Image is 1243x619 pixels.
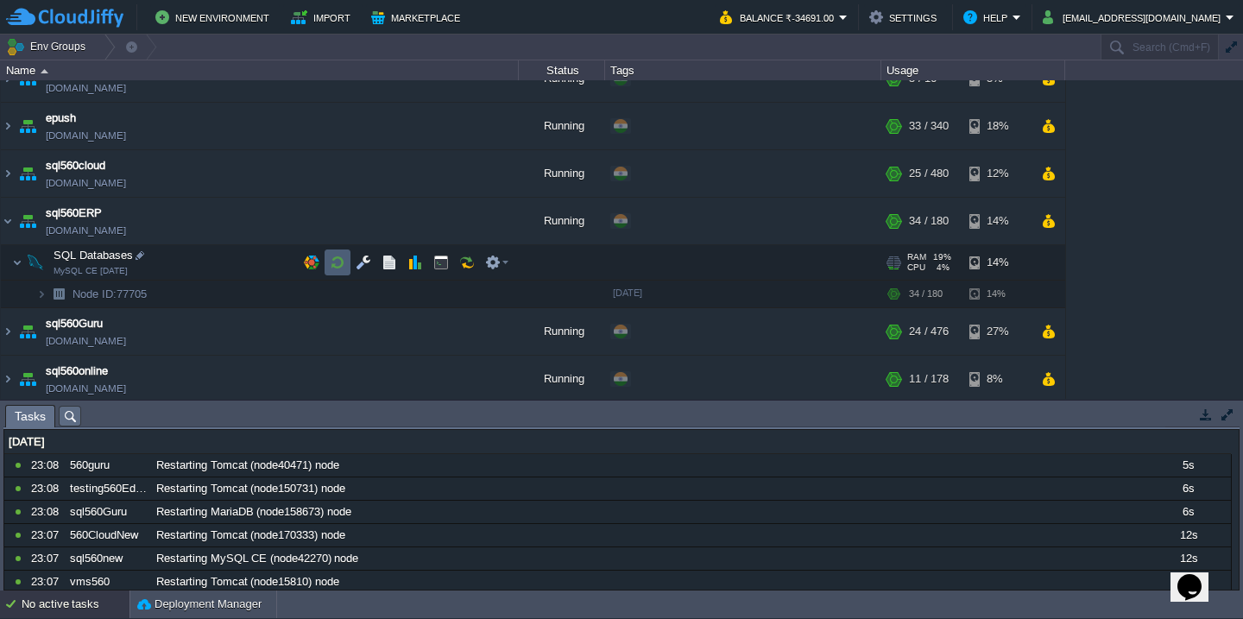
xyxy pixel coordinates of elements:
span: MySQL CE [DATE] [54,266,128,276]
div: Running [519,198,605,244]
div: 6s [1145,477,1230,500]
div: No active tasks [22,591,129,618]
div: 34 / 180 [909,281,943,307]
div: 12s [1145,547,1230,570]
a: sql560ERP [46,205,102,222]
div: sql560Guru [66,501,150,523]
img: AMDAwAAAACH5BAEAAAAALAAAAAABAAEAAAICRAEAOw== [1,150,15,197]
div: Running [519,150,605,197]
span: [DOMAIN_NAME] [46,332,126,350]
div: 23:08 [31,501,64,523]
div: Status [520,60,604,80]
img: AMDAwAAAACH5BAEAAAAALAAAAAABAAEAAAICRAEAOw== [36,281,47,307]
button: New Environment [155,7,274,28]
span: Restarting MySQL CE (node42270) node [156,551,358,566]
span: [DOMAIN_NAME] [46,380,126,397]
div: 23:08 [31,454,64,477]
span: Restarting Tomcat (node40471) node [156,458,339,473]
img: AMDAwAAAACH5BAEAAAAALAAAAAABAAEAAAICRAEAOw== [1,308,15,355]
a: [DOMAIN_NAME] [46,79,126,97]
span: [DOMAIN_NAME] [46,222,126,239]
img: AMDAwAAAACH5BAEAAAAALAAAAAABAAEAAAICRAEAOw== [41,69,48,73]
div: 14% [969,198,1025,244]
div: 24 / 476 [909,308,949,355]
span: RAM [907,252,926,262]
span: Restarting MariaDB (node158673) node [156,504,351,520]
button: Balance ₹-34691.00 [720,7,839,28]
div: 18% [969,103,1025,149]
div: Name [2,60,518,80]
a: sql560Guru [46,315,103,332]
button: Env Groups [6,35,91,59]
button: Deployment Manager [137,596,262,613]
span: 77705 [71,287,149,301]
span: 19% [933,252,951,262]
div: 14% [969,245,1025,280]
img: AMDAwAAAACH5BAEAAAAALAAAAAABAAEAAAICRAEAOw== [23,245,47,280]
img: AMDAwAAAACH5BAEAAAAALAAAAAABAAEAAAICRAEAOw== [16,356,40,402]
iframe: chat widget [1170,550,1226,602]
div: 25 / 480 [909,150,949,197]
span: Restarting Tomcat (node15810) node [156,574,339,590]
div: 23:07 [31,524,64,546]
img: AMDAwAAAACH5BAEAAAAALAAAAAABAAEAAAICRAEAOw== [1,103,15,149]
button: Marketplace [371,7,465,28]
a: Node ID:77705 [71,287,149,301]
div: Tags [606,60,880,80]
div: 9s [1145,571,1230,593]
a: sql560online [46,363,108,380]
img: AMDAwAAAACH5BAEAAAAALAAAAAABAAEAAAICRAEAOw== [12,245,22,280]
div: Running [519,308,605,355]
div: 12s [1145,524,1230,546]
div: vms560 [66,571,150,593]
span: [DATE] [613,287,642,298]
button: Help [963,7,1013,28]
div: sql560new [66,547,150,570]
span: Node ID: [73,287,117,300]
span: CPU [907,262,925,273]
div: 560CloudNew [66,524,150,546]
img: AMDAwAAAACH5BAEAAAAALAAAAAABAAEAAAICRAEAOw== [16,103,40,149]
img: AMDAwAAAACH5BAEAAAAALAAAAAABAAEAAAICRAEAOw== [16,198,40,244]
div: 14% [969,281,1025,307]
div: 23:07 [31,547,64,570]
img: AMDAwAAAACH5BAEAAAAALAAAAAABAAEAAAICRAEAOw== [16,308,40,355]
div: 6s [1145,501,1230,523]
div: 11 / 178 [909,356,949,402]
span: Restarting Tomcat (node170333) node [156,527,345,543]
img: CloudJiffy [6,7,123,28]
img: AMDAwAAAACH5BAEAAAAALAAAAAABAAEAAAICRAEAOw== [1,356,15,402]
div: Running [519,356,605,402]
span: [DOMAIN_NAME] [46,174,126,192]
button: [EMAIL_ADDRESS][DOMAIN_NAME] [1043,7,1226,28]
div: 8% [969,356,1025,402]
div: 23:07 [31,571,64,593]
div: testing560EduBee [66,477,150,500]
div: 33 / 340 [909,103,949,149]
a: [DOMAIN_NAME] [46,127,126,144]
div: 27% [969,308,1025,355]
span: Restarting Tomcat (node150731) node [156,481,345,496]
div: 23:08 [31,477,64,500]
div: Usage [882,60,1064,80]
div: 5s [1145,454,1230,477]
a: SQL DatabasesMySQL CE [DATE] [52,249,136,262]
div: 34 / 180 [909,198,949,244]
div: [DATE] [4,431,1231,453]
button: Settings [869,7,942,28]
a: epush [46,110,76,127]
a: sql560cloud [46,157,105,174]
img: AMDAwAAAACH5BAEAAAAALAAAAAABAAEAAAICRAEAOw== [16,150,40,197]
span: 4% [932,262,950,273]
img: AMDAwAAAACH5BAEAAAAALAAAAAABAAEAAAICRAEAOw== [1,198,15,244]
div: 560guru [66,454,150,477]
span: Tasks [15,406,46,427]
div: 12% [969,150,1025,197]
span: SQL Databases [52,248,136,262]
div: Running [519,103,605,149]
